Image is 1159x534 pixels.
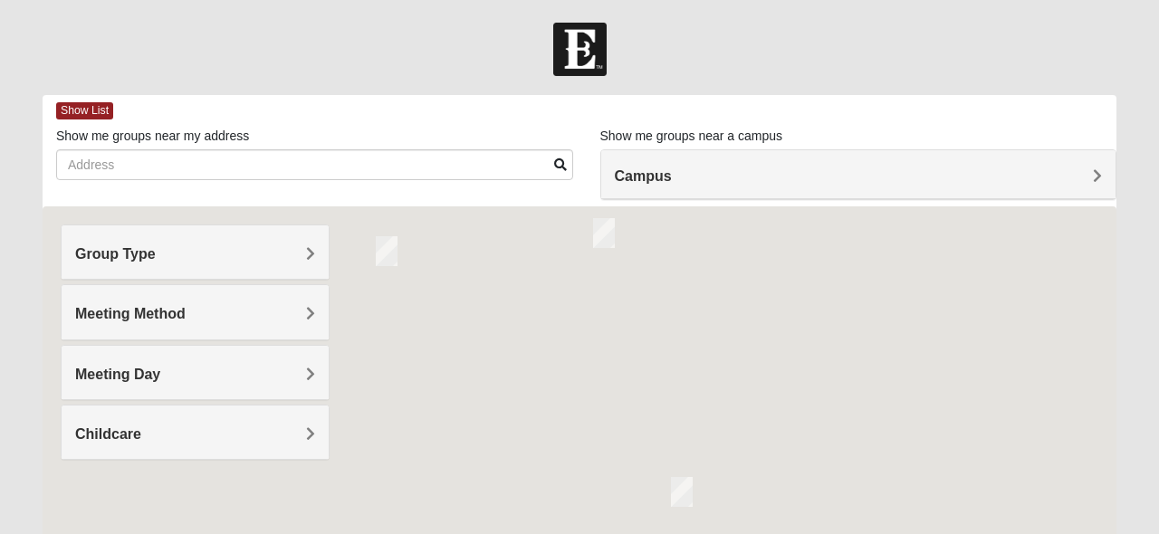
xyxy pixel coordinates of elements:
[56,127,249,145] label: Show me groups near my address
[62,346,329,399] div: Meeting Day
[601,150,1116,199] div: Campus
[75,426,141,442] span: Childcare
[75,306,186,321] span: Meeting Method
[62,225,329,279] div: Group Type
[593,218,615,248] div: Mens Dunckel 32233
[553,23,607,76] img: Church of Eleven22 Logo
[56,102,113,119] span: Show List
[600,127,783,145] label: Show me groups near a campus
[75,367,160,382] span: Meeting Day
[671,477,693,507] div: Mens Coker 32250
[56,149,573,180] input: Address
[615,168,672,184] span: Campus
[62,405,329,459] div: Childcare
[376,236,398,266] div: Womens Nield 32225
[62,285,329,339] div: Meeting Method
[75,246,156,262] span: Group Type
